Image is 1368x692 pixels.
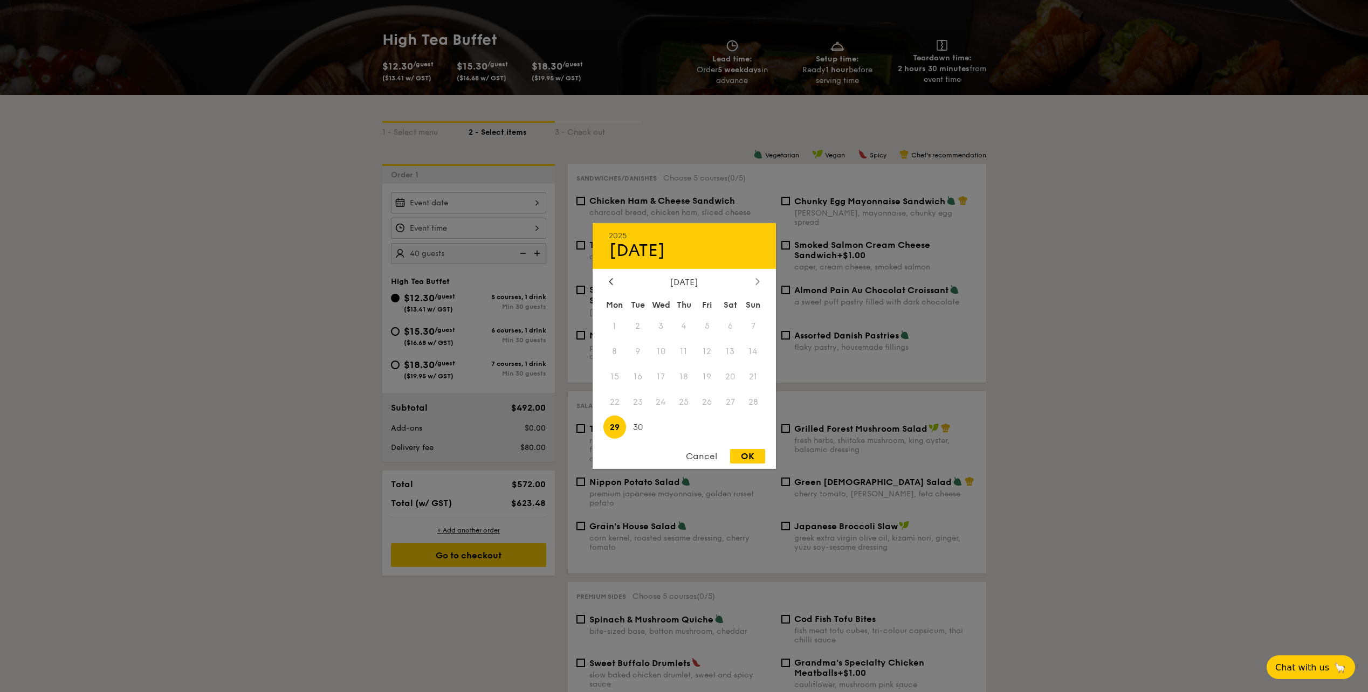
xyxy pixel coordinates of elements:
[626,365,649,389] span: 16
[719,390,742,413] span: 27
[672,295,696,315] div: Thu
[696,365,719,389] span: 19
[719,315,742,338] span: 6
[626,416,649,439] span: 30
[626,315,649,338] span: 2
[649,295,672,315] div: Wed
[603,315,627,338] span: 1
[649,340,672,363] span: 10
[742,340,765,363] span: 14
[626,340,649,363] span: 9
[742,295,765,315] div: Sun
[649,315,672,338] span: 3
[609,240,760,261] div: [DATE]
[672,365,696,389] span: 18
[603,416,627,439] span: 29
[603,390,627,413] span: 22
[603,295,627,315] div: Mon
[742,315,765,338] span: 7
[672,340,696,363] span: 11
[696,295,719,315] div: Fri
[626,295,649,315] div: Tue
[696,315,719,338] span: 5
[603,365,627,389] span: 15
[1275,662,1329,673] span: Chat with us
[675,449,728,463] div: Cancel
[626,390,649,413] span: 23
[1333,661,1346,674] span: 🦙
[609,277,760,287] div: [DATE]
[603,340,627,363] span: 8
[609,231,760,240] div: 2025
[1267,655,1355,679] button: Chat with us🦙
[730,449,765,463] div: OK
[672,390,696,413] span: 25
[719,340,742,363] span: 13
[719,295,742,315] div: Sat
[696,390,719,413] span: 26
[719,365,742,389] span: 20
[672,315,696,338] span: 4
[649,390,672,413] span: 24
[742,390,765,413] span: 28
[649,365,672,389] span: 17
[742,365,765,389] span: 21
[696,340,719,363] span: 12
